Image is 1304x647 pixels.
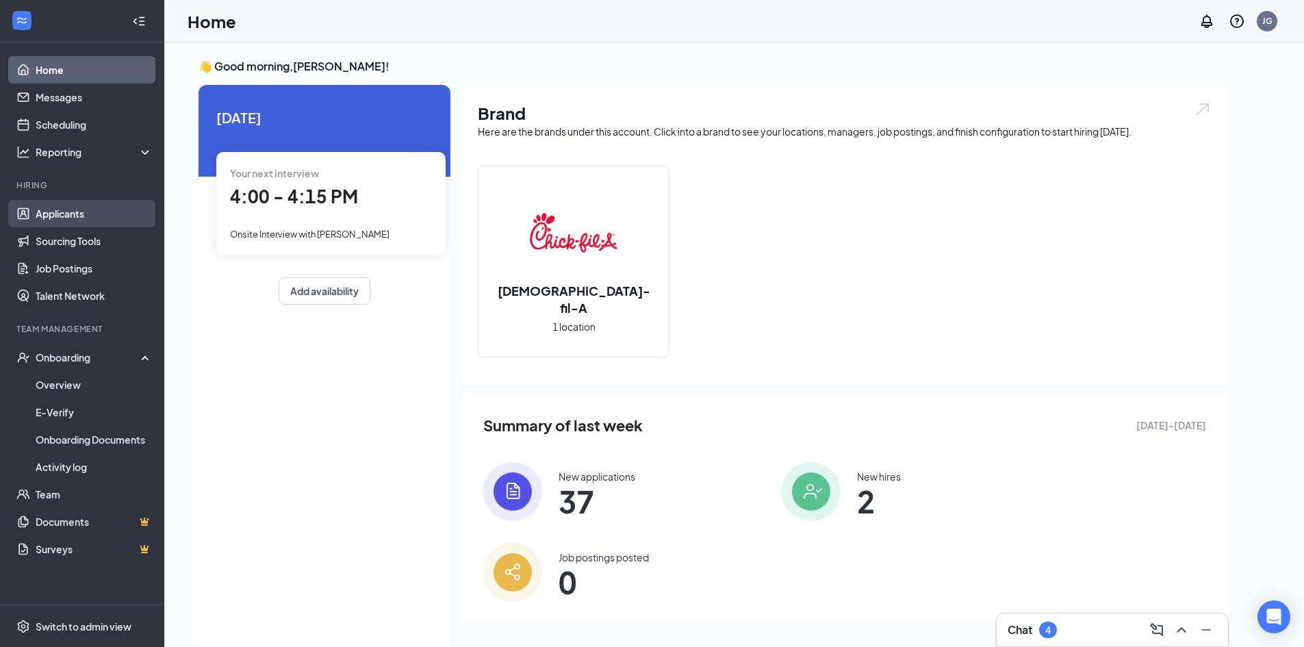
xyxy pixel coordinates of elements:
img: icon [782,462,841,521]
span: [DATE] - [DATE] [1136,418,1206,433]
a: Applicants [36,200,153,227]
a: Messages [36,84,153,111]
span: 37 [559,489,635,513]
img: open.6027fd2a22e1237b5b06.svg [1194,101,1212,117]
svg: ComposeMessage [1149,622,1165,638]
a: SurveysCrown [36,535,153,563]
span: Your next interview [230,167,319,179]
a: Sourcing Tools [36,227,153,255]
img: icon [483,462,542,521]
h3: Chat [1008,622,1032,637]
a: E-Verify [36,398,153,426]
a: Talent Network [36,282,153,309]
div: Switch to admin view [36,620,131,633]
svg: Analysis [16,145,30,159]
a: Team [36,481,153,508]
span: Summary of last week [483,414,643,437]
svg: UserCheck [16,351,30,364]
a: Onboarding Documents [36,426,153,453]
button: ComposeMessage [1146,619,1168,641]
svg: Collapse [132,14,146,28]
span: 1 location [552,319,596,334]
div: Team Management [16,323,150,335]
div: Hiring [16,179,150,191]
div: 4 [1045,624,1051,636]
h1: Brand [478,101,1212,125]
button: Add availability [279,277,370,305]
div: JG [1262,15,1273,27]
img: icon [483,543,542,602]
a: Activity log [36,453,153,481]
div: Open Intercom Messenger [1257,600,1290,633]
div: Here are the brands under this account. Click into a brand to see your locations, managers, job p... [478,125,1212,138]
a: Home [36,56,153,84]
a: DocumentsCrown [36,508,153,535]
span: 4:00 - 4:15 PM [230,185,358,207]
h3: 👋 Good morning, [PERSON_NAME] ! [199,59,1228,74]
div: New hires [857,470,901,483]
span: 0 [559,570,649,594]
div: Job postings posted [559,550,649,564]
button: ChevronUp [1171,619,1192,641]
span: 2 [857,489,901,513]
button: Minimize [1195,619,1217,641]
a: Overview [36,371,153,398]
span: Onsite Interview with [PERSON_NAME] [230,229,389,240]
div: New applications [559,470,635,483]
svg: QuestionInfo [1229,13,1245,29]
div: Reporting [36,145,153,159]
svg: WorkstreamLogo [15,14,29,27]
a: Scheduling [36,111,153,138]
a: Job Postings [36,255,153,282]
svg: ChevronUp [1173,622,1190,638]
div: Onboarding [36,351,141,364]
span: [DATE] [216,107,433,128]
h1: Home [188,10,236,33]
svg: Minimize [1198,622,1214,638]
h2: [DEMOGRAPHIC_DATA]-fil-A [478,282,669,316]
svg: Settings [16,620,30,633]
img: Chick-fil-A [530,189,617,277]
svg: Notifications [1199,13,1215,29]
